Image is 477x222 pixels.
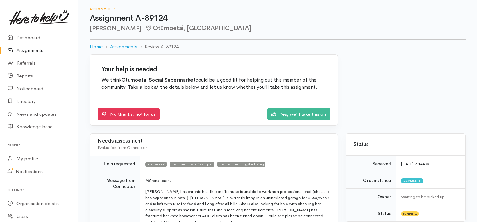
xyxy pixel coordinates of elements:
li: Review A-89124 [137,43,179,50]
p: We think could be a good fit for helping out this member of the community. Take a look at the det... [101,77,326,91]
td: Received [346,156,396,172]
h2: [PERSON_NAME] [90,25,466,32]
span: Otūmoetai, [GEOGRAPHIC_DATA] [145,24,251,32]
h6: Profile [8,141,71,150]
p: Mōrena team, [145,177,330,184]
td: Help requested [90,156,140,172]
span: Community [401,178,423,183]
a: Yes, we'll take this on [267,108,330,121]
h6: Settings [8,186,71,194]
h1: Assignment A-89124 [90,14,466,23]
h2: Your help is needed! [101,66,326,73]
h6: Assignments [90,8,466,11]
span: Financial mentoring/budgeting [217,162,265,167]
td: Circumstance [346,172,396,189]
h3: Status [353,142,458,148]
time: [DATE] 9:14AM [401,161,429,166]
b: Otumoetai Social Supermarket [121,77,196,83]
a: Assignments [110,43,137,50]
nav: breadcrumb [90,40,466,54]
a: Home [90,43,103,50]
span: Health and disability support [170,162,214,167]
span: Pending [401,211,419,216]
h3: Needs assessment [98,138,330,144]
td: Owner [346,189,396,205]
span: Food support [145,162,167,167]
span: Evaluation from Connector [98,145,147,150]
td: Status [346,205,396,221]
div: Waiting to be picked up [401,194,458,200]
a: No thanks, not for us [98,108,160,121]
